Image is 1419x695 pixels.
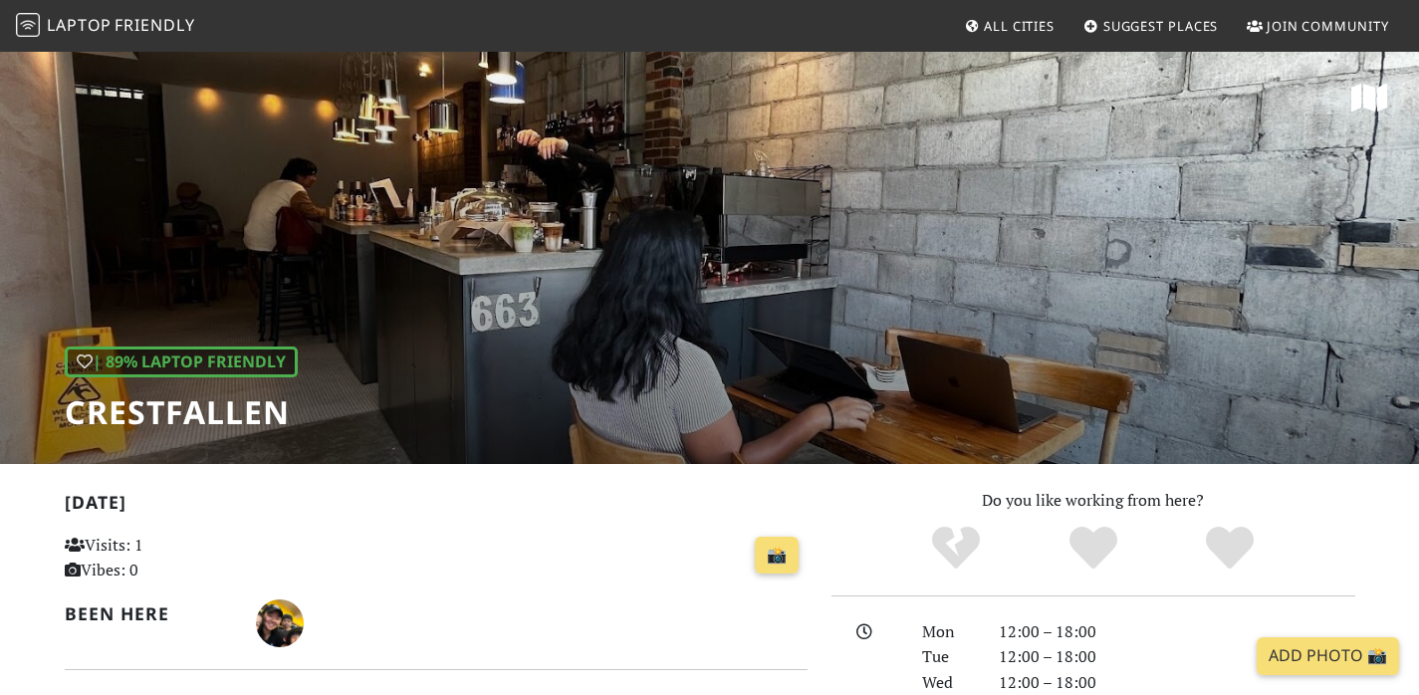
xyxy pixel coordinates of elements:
div: 12:00 – 18:00 [987,619,1367,645]
img: LaptopFriendly [16,13,40,37]
span: Suggest Places [1103,17,1219,35]
a: Add Photo 📸 [1257,637,1399,675]
img: 5290-julia.jpg [256,599,304,647]
div: Yes [1025,524,1162,574]
a: All Cities [956,8,1063,44]
div: 12:00 – 18:00 [987,644,1367,670]
span: Laptop [47,14,112,36]
p: Visits: 1 Vibes: 0 [65,533,297,583]
a: Suggest Places [1075,8,1227,44]
div: Definitely! [1161,524,1299,574]
h2: [DATE] [65,492,808,521]
h2: Been here [65,603,233,624]
div: Tue [910,644,986,670]
p: Do you like working from here? [831,488,1355,514]
h1: Crestfallen [65,393,298,431]
a: LaptopFriendly LaptopFriendly [16,9,195,44]
span: All Cities [984,17,1055,35]
a: Join Community [1239,8,1397,44]
span: Julia Ju [256,610,304,632]
span: Friendly [115,14,194,36]
span: Join Community [1267,17,1389,35]
div: Mon [910,619,986,645]
a: 📸 [755,537,799,575]
div: No [887,524,1025,574]
div: | 89% Laptop Friendly [65,347,298,378]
